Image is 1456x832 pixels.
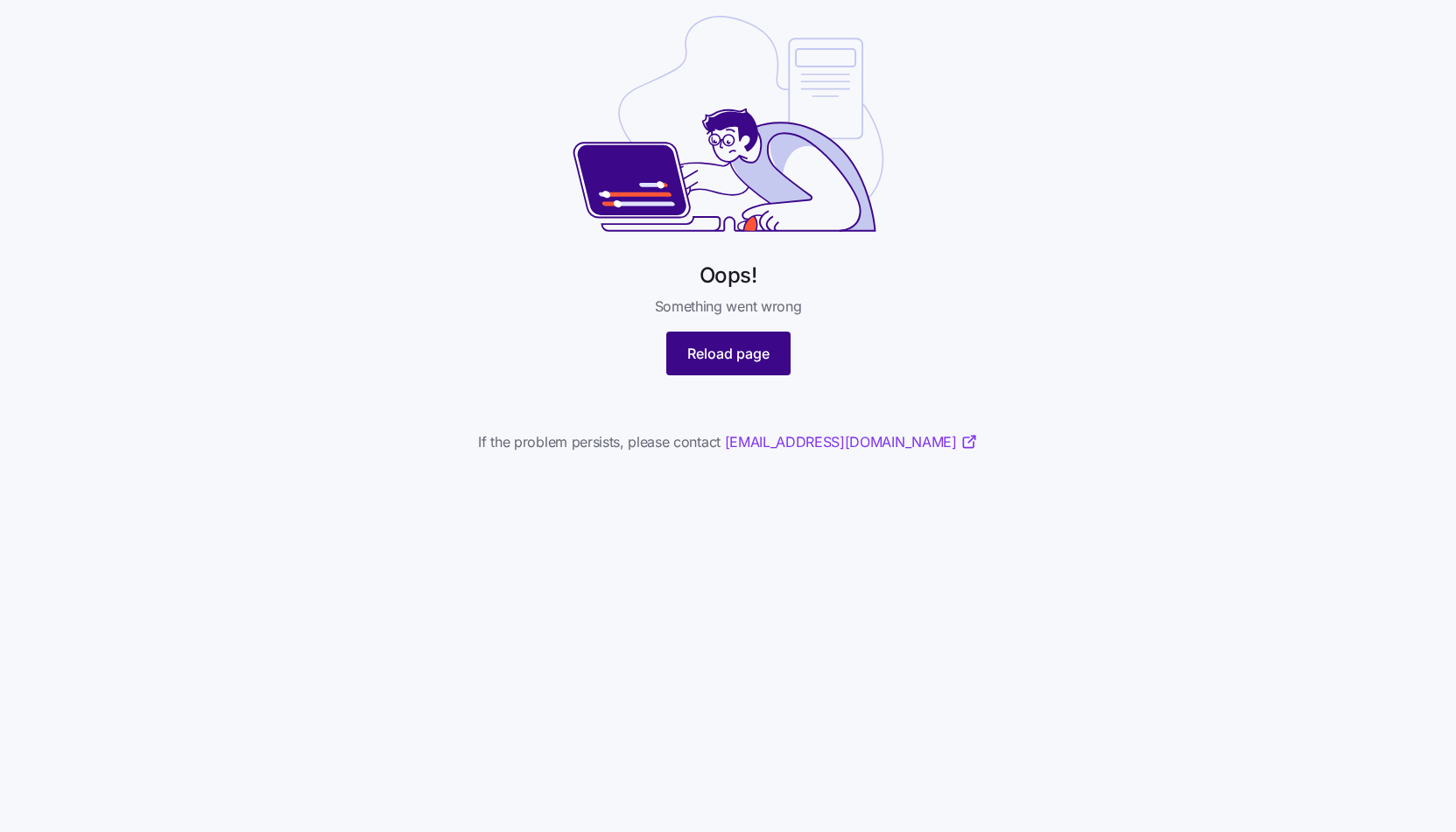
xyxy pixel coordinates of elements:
h1: Oops! [700,262,757,289]
button: Reload page [666,332,791,375]
span: Something went wrong [655,296,802,318]
span: Reload page [687,343,770,364]
a: [EMAIL_ADDRESS][DOMAIN_NAME] [725,431,978,453]
span: If the problem persists, please contact [478,431,977,453]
